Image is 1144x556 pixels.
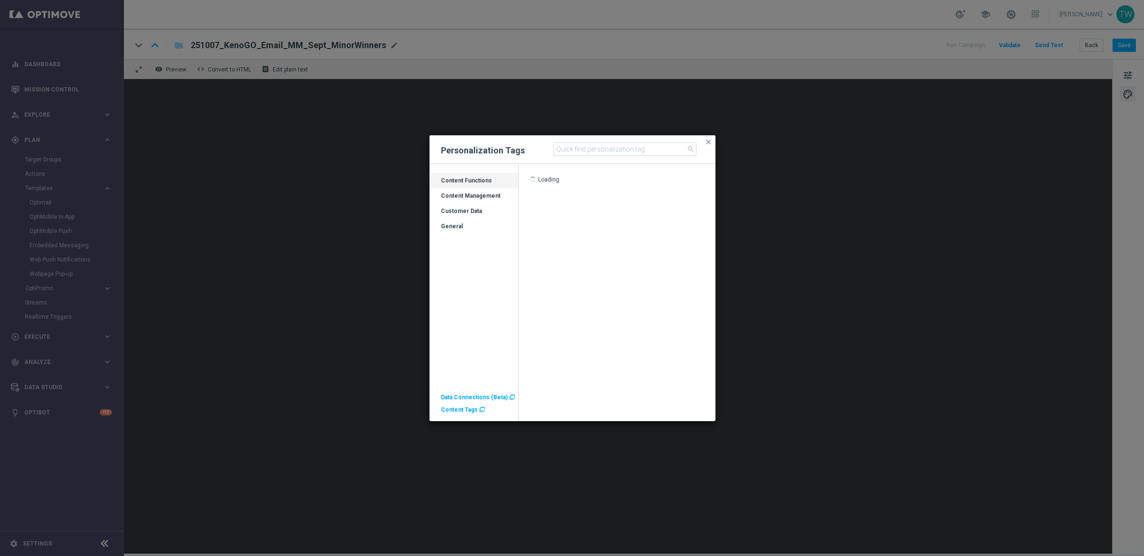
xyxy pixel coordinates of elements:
span:  [479,407,485,413]
span: close [705,138,712,146]
div: Press SPACE to select this row. [429,219,518,234]
div: Content Functions [429,177,518,192]
span:  [509,394,515,400]
div: Press SPACE to select this row. [519,176,716,187]
div: Press SPACE to deselect this row. [429,173,518,188]
div: Press SPACE to select this row. [429,188,518,203]
div: Customer Data [429,207,518,222]
div: Content Management [429,192,518,207]
span: Content Tags [441,406,478,413]
h2: Personalization Tags [441,145,525,156]
span: search [687,145,695,153]
div: Press SPACE to select this row. [429,203,518,219]
div: Loading [538,176,559,184]
input: Quick find personalization tag [553,142,696,156]
span: Data Connections (Beta) [441,394,508,401]
div: General [429,222,518,238]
